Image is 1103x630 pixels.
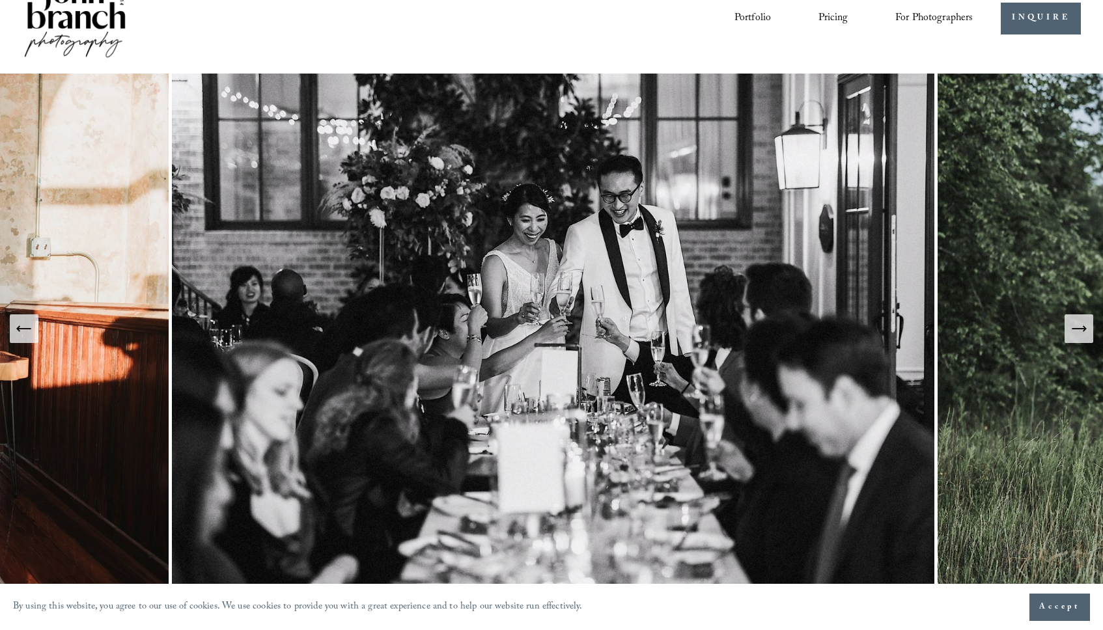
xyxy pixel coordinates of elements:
img: The Bradford Wedding Photography [172,74,938,584]
button: Next Slide [1065,314,1093,343]
span: Accept [1039,601,1080,614]
p: By using this website, you agree to our use of cookies. We use cookies to provide you with a grea... [13,598,583,617]
a: Pricing [818,7,848,29]
a: Portfolio [734,7,771,29]
a: INQUIRE [1001,3,1081,34]
button: Accept [1029,594,1090,621]
button: Previous Slide [10,314,38,343]
span: For Photographers [895,8,973,29]
a: folder dropdown [895,7,973,29]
